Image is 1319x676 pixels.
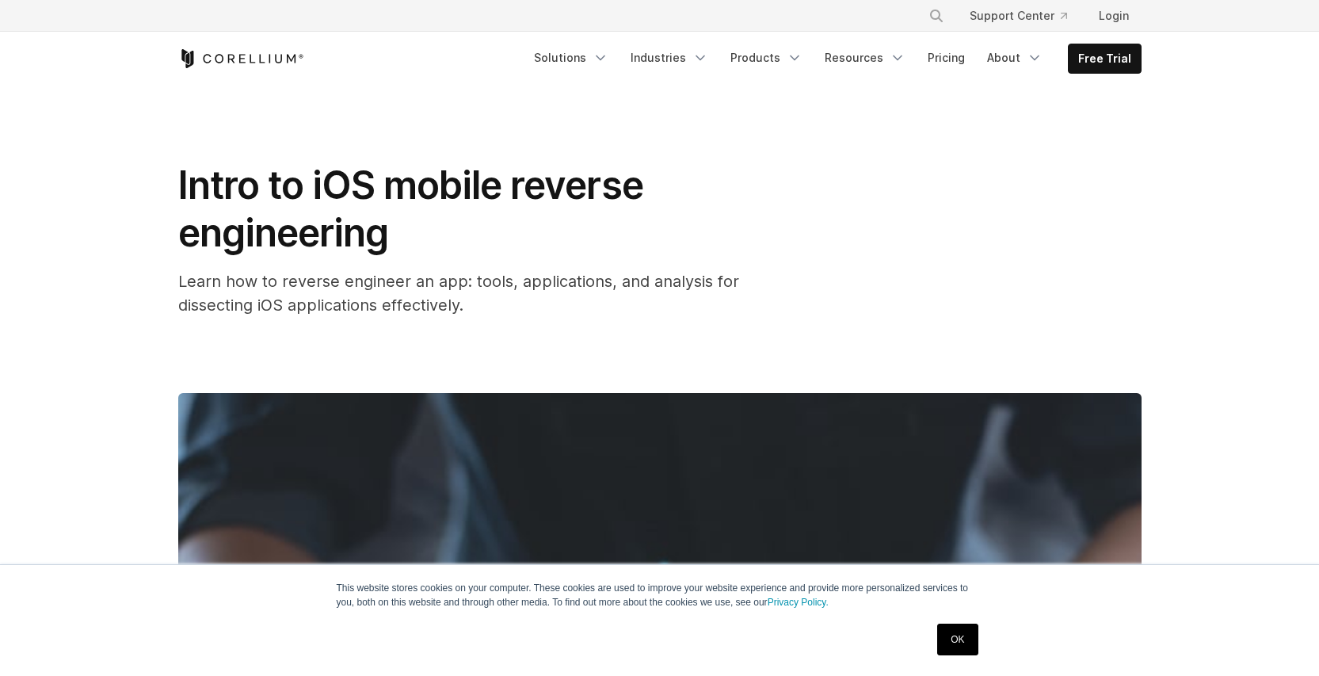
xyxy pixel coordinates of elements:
[815,44,915,72] a: Resources
[178,162,643,256] span: Intro to iOS mobile reverse engineering
[524,44,1142,74] div: Navigation Menu
[337,581,983,609] p: This website stores cookies on your computer. These cookies are used to improve your website expe...
[978,44,1052,72] a: About
[178,49,304,68] a: Corellium Home
[1069,44,1141,73] a: Free Trial
[178,272,739,315] span: Learn how to reverse engineer an app: tools, applications, and analysis for dissecting iOS applic...
[721,44,812,72] a: Products
[937,624,978,655] a: OK
[1086,2,1142,30] a: Login
[957,2,1080,30] a: Support Center
[922,2,951,30] button: Search
[621,44,718,72] a: Industries
[524,44,618,72] a: Solutions
[768,597,829,608] a: Privacy Policy.
[918,44,974,72] a: Pricing
[909,2,1142,30] div: Navigation Menu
